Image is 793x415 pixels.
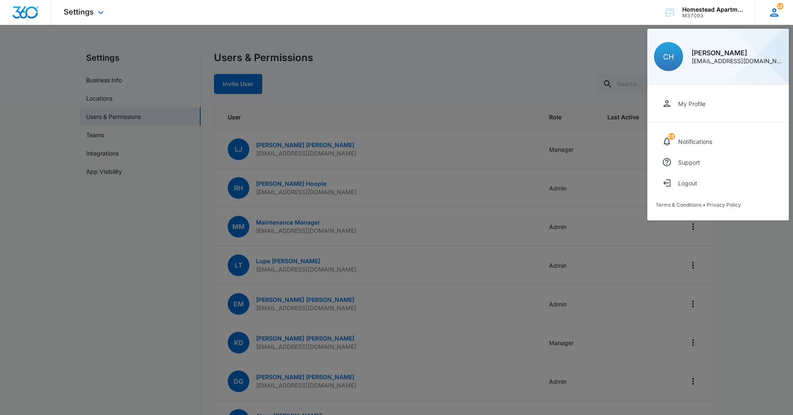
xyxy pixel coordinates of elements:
div: Support [678,159,700,166]
div: [EMAIL_ADDRESS][DOMAIN_NAME] [691,58,782,64]
a: My Profile [656,93,781,114]
button: Logout [656,173,781,193]
span: CH [663,52,674,61]
a: Terms & Conditions [656,202,701,208]
div: account id [682,13,743,19]
a: Support [656,152,781,173]
span: 187 [777,3,783,10]
div: [PERSON_NAME] [691,49,782,56]
div: Notifications [678,138,712,145]
div: account name [682,6,743,13]
span: Settings [64,7,94,16]
div: notifications count [777,3,783,10]
div: Logout [678,180,697,187]
div: My Profile [678,100,706,107]
span: 187 [668,133,675,140]
a: Privacy Policy [707,202,741,208]
div: notifications count [668,133,675,140]
a: notifications countNotifications [656,131,781,152]
div: • [656,202,781,208]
